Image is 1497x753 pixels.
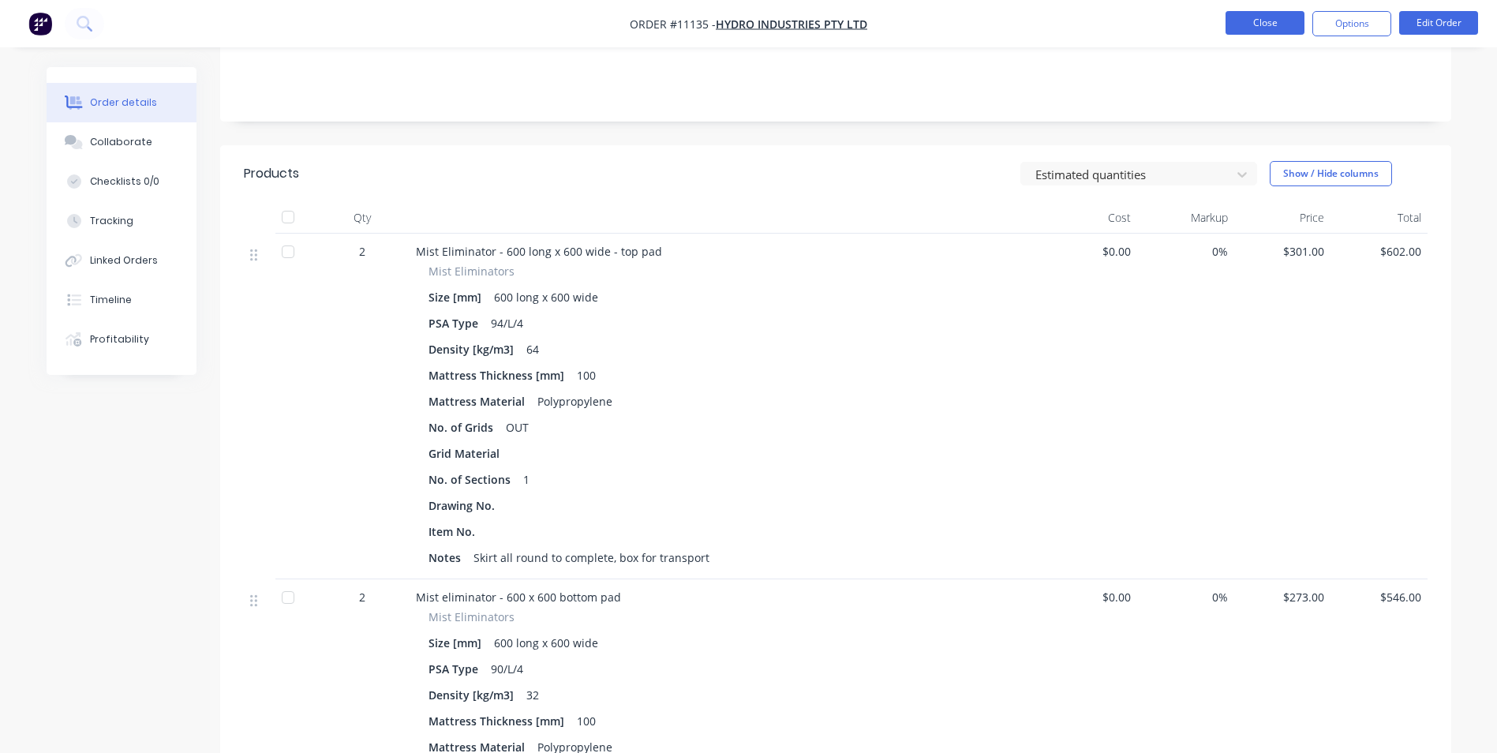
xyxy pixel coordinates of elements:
[429,631,488,654] div: Size [mm]
[429,286,488,309] div: Size [mm]
[429,520,481,543] div: Item No.
[47,162,196,201] button: Checklists 0/0
[90,96,157,110] div: Order details
[1047,589,1132,605] span: $0.00
[429,494,501,517] div: Drawing No.
[1312,11,1391,36] button: Options
[90,135,152,149] div: Collaborate
[571,710,602,732] div: 100
[485,657,530,680] div: 90/L/4
[1234,202,1331,234] div: Price
[429,657,485,680] div: PSA Type
[531,390,619,413] div: Polypropylene
[1041,202,1138,234] div: Cost
[429,710,571,732] div: Mattress Thickness [mm]
[429,364,571,387] div: Mattress Thickness [mm]
[467,546,716,569] div: Skirt all round to complete, box for transport
[488,631,604,654] div: 600 long x 600 wide
[630,17,716,32] span: Order #11135 -
[1241,589,1325,605] span: $273.00
[244,164,299,183] div: Products
[429,338,520,361] div: Density [kg/m3]
[90,253,158,268] div: Linked Orders
[1330,202,1428,234] div: Total
[1047,243,1132,260] span: $0.00
[28,12,52,36] img: Factory
[359,243,365,260] span: 2
[47,201,196,241] button: Tracking
[429,263,515,279] span: Mist Eliminators
[429,609,515,625] span: Mist Eliminators
[520,684,545,706] div: 32
[520,338,545,361] div: 64
[1226,11,1304,35] button: Close
[429,546,467,569] div: Notes
[47,241,196,280] button: Linked Orders
[517,468,536,491] div: 1
[47,122,196,162] button: Collaborate
[416,590,621,605] span: Mist eliminator - 600 x 600 bottom pad
[429,684,520,706] div: Density [kg/m3]
[1241,243,1325,260] span: $301.00
[1399,11,1478,35] button: Edit Order
[47,320,196,359] button: Profitability
[429,416,500,439] div: No. of Grids
[47,280,196,320] button: Timeline
[90,174,159,189] div: Checklists 0/0
[429,468,517,491] div: No. of Sections
[416,244,662,259] span: Mist Eliminator - 600 long x 600 wide - top pad
[488,286,604,309] div: 600 long x 600 wide
[571,364,602,387] div: 100
[429,390,531,413] div: Mattress Material
[485,312,530,335] div: 94/L/4
[47,83,196,122] button: Order details
[315,202,410,234] div: Qty
[1137,202,1234,234] div: Markup
[1270,161,1392,186] button: Show / Hide columns
[1337,589,1421,605] span: $546.00
[90,293,132,307] div: Timeline
[429,312,485,335] div: PSA Type
[1143,243,1228,260] span: 0%
[90,332,149,347] div: Profitability
[90,214,133,228] div: Tracking
[429,442,506,465] div: Grid Material
[716,17,867,32] a: Hydro Industries Pty Ltd
[1337,243,1421,260] span: $602.00
[359,589,365,605] span: 2
[500,416,535,439] div: OUT
[1143,589,1228,605] span: 0%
